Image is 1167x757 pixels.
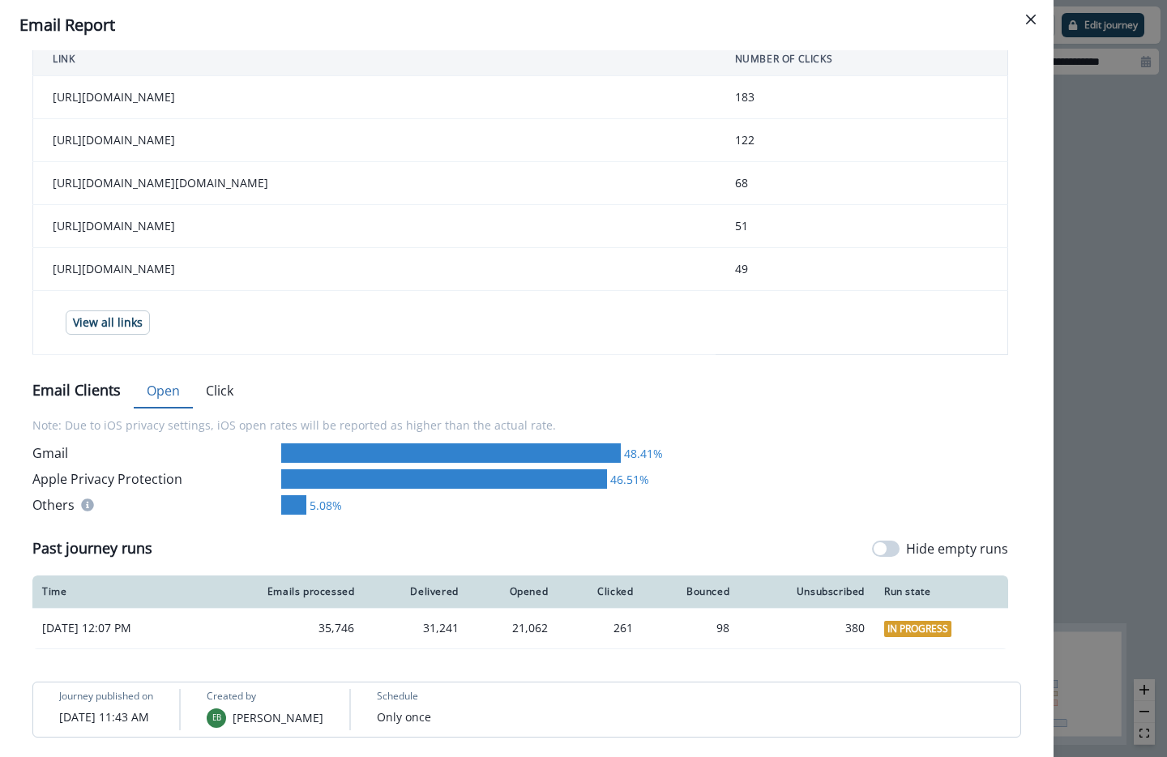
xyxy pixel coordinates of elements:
[32,495,275,515] div: Others
[33,43,716,76] th: LINK
[716,119,1008,162] td: 122
[32,379,121,401] p: Email Clients
[59,708,149,725] p: [DATE] 11:43 AM
[193,374,246,408] button: Click
[32,407,1008,443] p: Note: Due to iOS privacy settings, iOS open rates will be reported as higher than the actual rate.
[19,13,1034,37] div: Email Report
[212,714,221,722] div: Ellie Burton
[134,374,193,408] button: Open
[621,445,663,462] div: 48.41%
[716,248,1008,291] td: 49
[207,689,256,704] p: Created by
[33,205,716,248] td: [URL][DOMAIN_NAME]
[59,689,153,704] p: Journey published on
[32,537,152,559] p: Past journey runs
[32,469,275,489] div: Apple Privacy Protection
[652,620,729,636] div: 98
[567,620,633,636] div: 261
[210,585,355,598] div: Emails processed
[1018,6,1044,32] button: Close
[478,585,548,598] div: Opened
[377,689,418,704] p: Schedule
[607,471,649,488] div: 46.51%
[33,76,716,119] td: [URL][DOMAIN_NAME]
[33,162,716,205] td: [URL][DOMAIN_NAME][DOMAIN_NAME]
[716,76,1008,119] td: 183
[32,443,275,463] div: Gmail
[906,539,1008,558] p: Hide empty runs
[716,43,1008,76] th: NUMBER OF CLICKS
[306,497,342,514] div: 5.08%
[42,585,190,598] div: Time
[749,585,865,598] div: Unsubscribed
[33,248,716,291] td: [URL][DOMAIN_NAME]
[233,709,323,726] p: [PERSON_NAME]
[884,621,951,637] span: In Progress
[478,620,548,636] div: 21,062
[884,585,998,598] div: Run state
[749,620,865,636] div: 380
[652,585,729,598] div: Bounced
[374,620,459,636] div: 31,241
[42,620,190,636] p: [DATE] 12:07 PM
[66,310,150,335] button: View all links
[33,119,716,162] td: [URL][DOMAIN_NAME]
[377,708,431,725] p: Only once
[716,205,1008,248] td: 51
[374,585,459,598] div: Delivered
[567,585,633,598] div: Clicked
[210,620,355,636] div: 35,746
[73,316,143,330] p: View all links
[716,162,1008,205] td: 68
